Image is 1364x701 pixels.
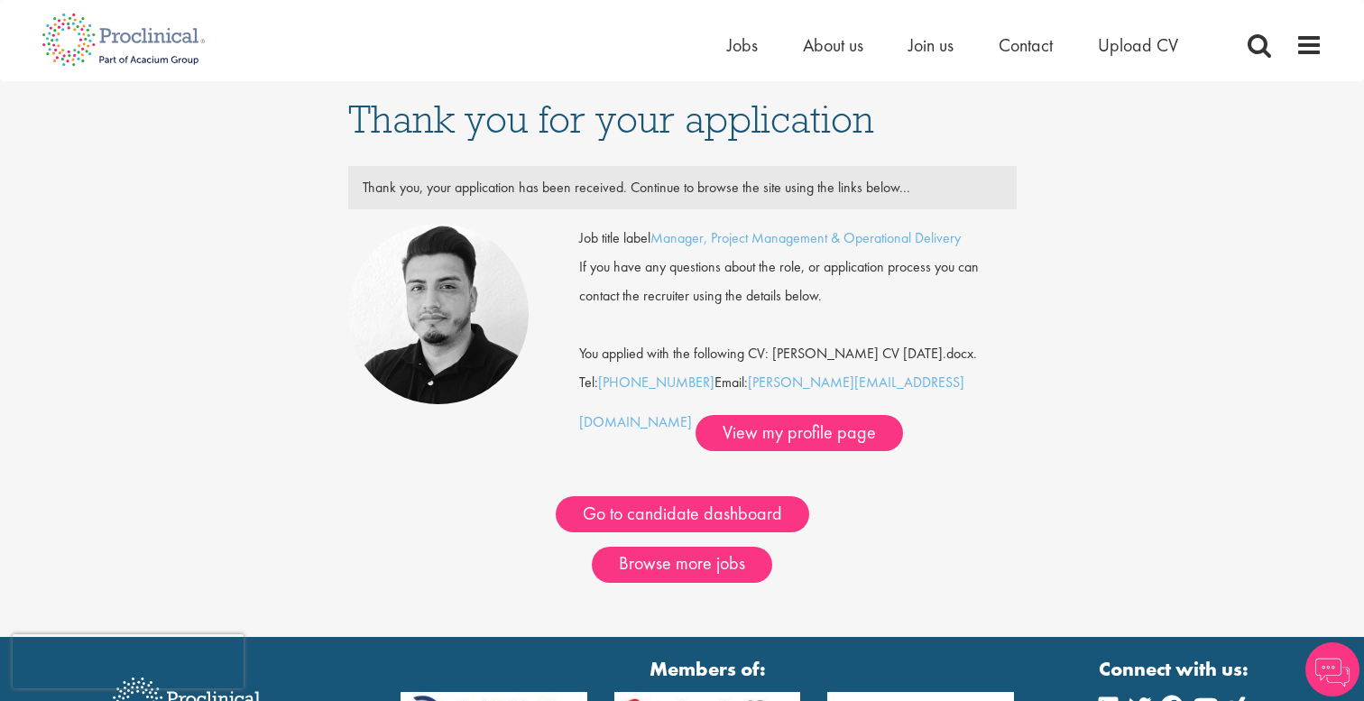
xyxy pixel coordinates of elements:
[13,634,244,688] iframe: reCAPTCHA
[579,224,1016,451] div: Tel: Email:
[999,33,1053,57] a: Contact
[579,373,964,431] a: [PERSON_NAME][EMAIL_ADDRESS][DOMAIN_NAME]
[592,547,772,583] a: Browse more jobs
[566,224,1029,253] div: Job title label
[803,33,863,57] a: About us
[727,33,758,57] a: Jobs
[556,496,809,532] a: Go to candidate dashboard
[1098,33,1178,57] a: Upload CV
[1099,655,1252,683] strong: Connect with us:
[348,224,529,404] img: Anderson Maldonado
[696,415,903,451] a: View my profile page
[598,373,714,392] a: [PHONE_NUMBER]
[348,95,874,143] span: Thank you for your application
[650,228,961,247] a: Manager, Project Management & Operational Delivery
[349,173,1016,202] div: Thank you, your application has been received. Continue to browse the site using the links below...
[1305,642,1359,696] img: Chatbot
[566,253,1029,310] div: If you have any questions about the role, or application process you can contact the recruiter us...
[908,33,954,57] a: Join us
[566,310,1029,368] div: You applied with the following CV: [PERSON_NAME] CV [DATE].docx.
[401,655,1014,683] strong: Members of:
